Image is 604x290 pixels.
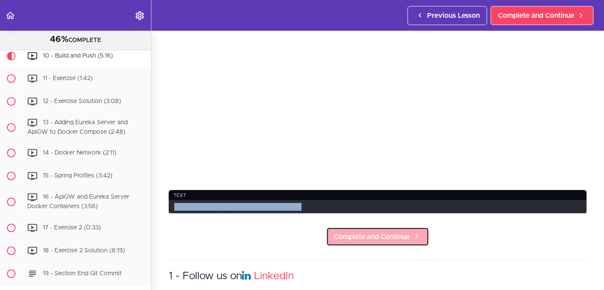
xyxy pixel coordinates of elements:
[169,190,587,202] div: text
[43,225,101,231] span: 17 - Exercise 2 (0:33)
[169,269,587,284] h3: 1 - Follow us on
[427,10,480,21] span: Previous Lesson
[169,200,587,213] code: mvn clean package -P build-docker-image
[27,194,129,210] span: 16 - ApiGW and Eureka Server Docker Containers (3:56)
[43,150,116,156] span: 14 - Docker Network (2:11)
[27,119,128,135] span: 13 - Adding Eureka Server and ApiGW to Docker Compose (2:48)
[408,6,487,25] a: Previous Lesson
[326,227,429,246] a: Complete and Continue
[498,10,574,21] span: Complete and Continue
[43,98,121,104] span: 12 - Exercise Solution (3:08)
[43,271,122,277] span: 19 - Section End Git Commit
[254,271,294,281] a: LinkedIn
[43,248,125,254] span: 18 - Exercise 2 Solution (8:19)
[5,10,16,21] svg: Back to course curriculum
[11,34,140,45] div: COMPLETE
[43,53,113,59] span: 10 - Build and Push (5:16)
[43,173,112,179] span: 15 - Spring Profiles (3:42)
[50,35,68,44] span: 46%
[135,10,145,21] svg: Settings Menu
[334,232,410,242] span: Complete and Continue
[43,75,93,81] span: 11 - Exercise (1:42)
[491,6,594,25] a: Complete and Continue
